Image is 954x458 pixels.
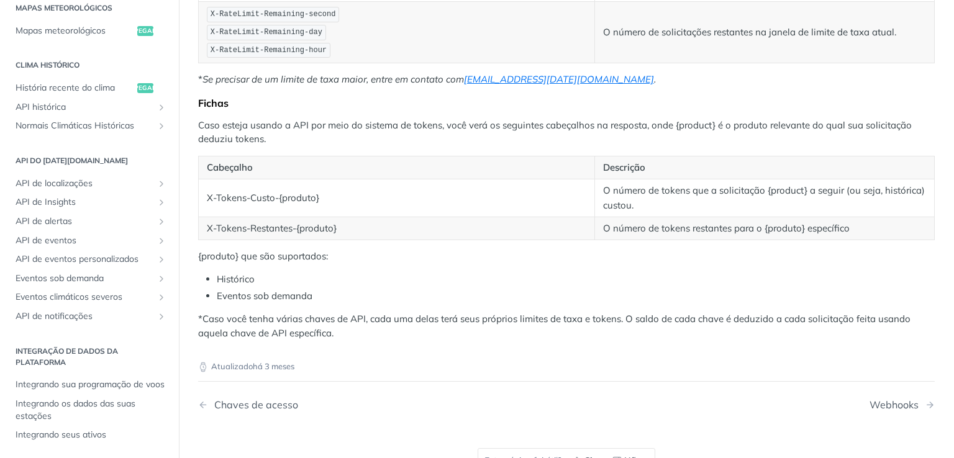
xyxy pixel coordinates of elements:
font: Atualizado [211,361,253,371]
a: API de InsightsMostrar subpáginas para Insights API [9,193,170,212]
font: API de eventos [16,235,76,246]
font: API de localizações [16,177,93,189]
font: Histórico [217,273,255,285]
a: API de localizaçõesMostrar subpáginas para API de locais [9,174,170,193]
a: Página anterior: Chaves de acesso [198,399,514,411]
font: Eventos sob demanda [217,290,312,302]
a: Eventos climáticos severosMostrar subpáginas para Eventos climáticos severos [9,288,170,307]
nav: Controles de paginação [198,387,935,423]
font: API do [DATE][DOMAIN_NAME] [16,156,128,165]
font: API de Insights [16,196,76,207]
span: X-RateLimit-Remaining-hour [211,46,327,55]
a: API históricaMostrar subpáginas para API Histórica [9,98,170,117]
span: X-RateLimit-Remaining-day [211,28,322,37]
a: API de eventos personalizadosMostrar subpáginas para API de eventos personalizados [9,250,170,269]
font: Se precisar de um limite de taxa maior, entre em contato com [202,73,464,85]
a: Mapas meteorológicospegar [9,22,170,40]
font: Eventos climáticos severos [16,291,122,302]
font: O número de tokens restantes para o {produto} específico [603,222,850,234]
a: História recente do climapegar [9,79,170,97]
font: API de eventos personalizados [16,253,139,264]
a: Integrando os dados das suas estações [9,395,170,425]
font: Clima histórico [16,60,79,70]
font: Cabeçalho [207,161,253,173]
font: Caso esteja usando a API por meio do sistema de tokens, você verá os seguintes cabeçalhos na resp... [198,119,912,145]
font: X-Tokens-Restantes-{produto} [207,222,337,234]
font: . [654,73,656,85]
font: *Caso você tenha várias chaves de API, cada uma delas terá seus próprios limites de taxa e tokens... [198,313,911,339]
button: Mostrar subpáginas para Insights API [157,197,166,207]
font: Integrando sua programação de voos [16,379,165,390]
a: Normais Climáticas HistóricasMostrar subpáginas para Normais Climáticas Históricas [9,117,170,135]
font: Eventos sob demanda [16,272,104,284]
button: Mostrar subpáginas para API Histórica [157,102,166,112]
font: O número de solicitações restantes na janela de limite de taxa atual. [603,26,896,38]
button: Mostrar subpáginas para API de eventos personalizados [157,254,166,264]
button: Mostrar subpáginas para Eventos climáticos severos [157,292,166,302]
a: Eventos sob demandaMostrar subpáginas para eventos sob demanda [9,269,170,288]
font: Webhooks [870,398,919,411]
a: API de notificaçõesMostrar subpáginas para API de notificações [9,307,170,326]
font: há 3 meses [253,361,294,371]
a: Próxima página: Webhooks [870,399,935,411]
a: API de alertasMostrar subpáginas para API de alertas [9,212,170,231]
button: Mostrar subpáginas para Normais Climáticas Históricas [157,121,166,131]
font: Integrando os dados das suas estações [16,398,135,421]
font: API de alertas [16,215,72,227]
button: Mostrar subpáginas para API de locais [157,179,166,189]
a: API de eventosMostrar subpáginas para API de eventos [9,231,170,250]
font: O número de tokens que a solicitação {product} a seguir (ou seja, histórica) custou. [603,184,925,211]
font: API de notificações [16,310,93,321]
font: Integrando seus ativos [16,429,106,440]
font: pegar [134,84,157,92]
font: API histórica [16,101,66,112]
font: Normais Climáticas Históricas [16,120,134,131]
span: X-RateLimit-Remaining-second [211,10,336,19]
font: {produto} que são suportados: [198,250,328,262]
a: Integrando seus ativos [9,426,170,444]
font: Descrição [603,161,645,173]
font: Chaves de acesso [214,398,298,411]
font: pegar [134,27,157,35]
button: Mostrar subpáginas para API de alertas [157,217,166,227]
font: Integração de dados da plataforma [16,346,118,367]
font: Mapas meteorológicos [16,25,106,36]
button: Mostrar subpáginas para API de eventos [157,236,166,246]
button: Mostrar subpáginas para eventos sob demanda [157,274,166,284]
font: Mapas meteorológicos [16,3,112,12]
font: História recente do clima [16,82,115,93]
button: Mostrar subpáginas para API de notificações [157,312,166,321]
a: Integrando sua programação de voos [9,375,170,394]
font: X-Tokens-Custo-{produto} [207,192,319,204]
a: [EMAIL_ADDRESS][DATE][DOMAIN_NAME] [464,73,654,85]
font: Fichas [198,97,229,109]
